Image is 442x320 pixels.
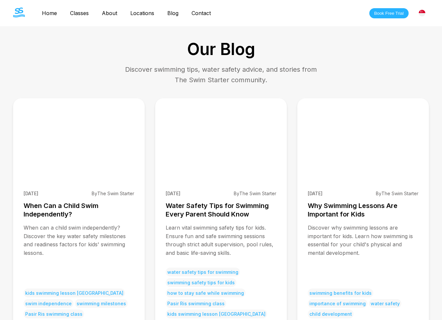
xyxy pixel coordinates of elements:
[95,10,124,16] a: About
[155,98,287,180] img: Water Safety Tips for Swimming Every Parent Should Know
[24,201,134,218] h3: When Can a Child Swim Independently?
[308,299,367,308] span: importance of swimming
[64,10,95,16] a: Classes
[24,224,134,278] p: When can a child swim independently? Discover the key water safety milestones and readiness facto...
[166,299,226,308] span: Pasir Ris swimming class
[166,191,180,196] span: [DATE]
[376,191,418,196] span: By The Swim Starter
[24,289,125,297] span: kids swimming lesson [GEOGRAPHIC_DATA]
[161,10,185,16] a: Blog
[24,191,38,196] span: [DATE]
[35,10,64,16] a: Home
[308,191,322,196] span: [DATE]
[166,201,276,218] h3: Water Safety Tips for Swimming Every Parent Should Know
[308,289,373,297] span: swimming benefits for kids
[92,191,134,196] span: By The Swim Starter
[166,289,246,297] span: how to stay safe while swimming
[166,224,276,257] p: Learn vital swimming safety tips for kids. Ensure fun and safe swimming sessions through strict a...
[166,278,236,287] span: swimming safety tips for kids
[308,224,418,278] p: Discover why swimming lessons are important for kids. Learn how swimming is essential for your ch...
[24,299,73,308] span: swim independence
[166,268,240,276] span: water safety tips for swimming
[75,299,128,308] span: swimming milestones
[166,310,267,318] span: kids swimming lesson [GEOGRAPHIC_DATA]
[13,8,25,17] img: The Swim Starter Logo
[369,8,409,18] button: Book Free Trial
[308,201,418,218] h3: Why Swimming Lessons Are Important for Kids
[415,6,429,20] div: [GEOGRAPHIC_DATA]
[123,64,319,85] p: Discover swimming tips, water safety advice, and stories from The Swim Starter community.
[24,310,84,318] span: Pasir Ris swimming class
[13,39,429,59] h1: Our Blog
[234,191,276,196] span: By The Swim Starter
[419,10,425,16] img: Singapore
[185,10,217,16] a: Contact
[308,310,354,318] span: child development
[369,299,401,308] span: water safety
[13,98,145,180] img: When Can a Child Swim Independently?
[124,10,161,16] a: Locations
[297,98,429,180] img: Why Swimming Lessons Are Important for Kids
